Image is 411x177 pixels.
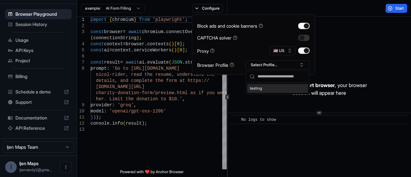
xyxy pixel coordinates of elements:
[5,71,72,82] div: Billing
[174,48,177,53] span: )
[91,102,112,108] span: provider
[139,17,150,22] span: from
[153,17,185,22] span: 'playwright'
[134,102,136,108] span: ,
[15,115,61,121] span: Documentation
[182,41,185,47] span: ;
[96,78,209,83] span: details, and complete the form at https://
[123,41,126,47] span: =
[15,58,69,64] span: Project
[185,17,188,22] span: ;
[91,35,93,40] span: (
[15,99,61,105] span: Support
[104,48,109,53] span: ai
[5,45,72,56] div: API Keys
[182,60,185,65] span: .
[104,109,107,114] span: :
[142,121,144,126] span: )
[91,48,104,53] span: const
[77,66,84,72] div: 8
[104,60,120,65] span: result
[107,66,109,71] span: :
[5,123,72,133] div: API Reference
[131,48,134,53] span: .
[93,115,96,120] span: )
[77,41,84,47] div: 4
[179,41,182,47] span: ]
[112,48,131,53] span: context
[15,47,69,54] span: API Keys
[123,121,126,126] span: (
[128,29,142,34] span: await
[197,22,263,29] div: Block ads and cookie banners
[77,114,84,120] div: 11
[179,48,182,53] span: 0
[91,29,104,34] span: const
[104,41,123,47] span: context
[120,169,184,177] span: Powered with ❤️ by Anchor Browser
[192,4,223,13] button: Configure
[166,29,204,34] span: connectOverCDP
[126,121,142,126] span: result
[19,161,39,166] span: Ijen Maps
[134,48,171,53] span: serviceWorkers
[99,115,101,120] span: ;
[91,115,93,120] span: }
[126,60,139,65] span: await
[171,60,182,65] span: JSON
[104,29,123,34] span: browser
[139,60,144,65] span: ai
[395,6,404,11] span: Start
[112,121,123,126] span: info
[112,102,115,108] span: :
[96,96,182,102] span: her. Limit the donation to $10.'
[177,41,179,47] span: 0
[197,61,234,68] div: Browser Profile
[271,81,367,97] p: After pressing , your browser session will appear here
[77,59,84,66] div: 7
[5,97,72,107] div: Support
[5,56,72,66] div: Project
[15,37,69,43] span: Usage
[77,127,84,133] div: 13
[91,66,107,71] span: prompt
[5,161,17,173] div: I
[109,109,166,114] span: 'openai/gpt-oss-120b'
[241,118,276,122] span: No logs to show
[96,90,228,95] span: charity-donation-form/preview.html as if you were
[247,84,308,93] div: testing
[96,72,215,77] span: nicol-rider, read the resume, understand the
[96,115,99,120] span: )
[77,47,84,53] div: 5
[96,84,144,89] span: [DOMAIN_NAME][URL]
[136,35,139,40] span: )
[174,41,177,47] span: [
[147,41,169,47] span: contexts
[134,17,136,22] span: }
[5,35,72,45] div: Usage
[109,121,112,126] span: .
[182,96,185,102] span: ,
[15,89,61,95] span: Schedule a demo
[91,17,107,22] span: import
[5,19,72,30] div: Session History
[5,9,72,19] div: Browser Playground
[15,11,69,17] span: Browser Playground
[19,167,52,172] span: ijenrandy2@gmail.com
[386,4,407,13] button: Start
[233,117,237,123] span: ​
[77,102,84,108] div: 9
[77,53,84,59] div: 6
[112,17,134,22] span: chromium
[5,87,72,97] div: Schedule a demo
[142,29,163,34] span: chromium
[197,47,214,54] div: Proxy
[171,41,174,47] span: )
[112,66,179,71] span: 'Go to [URL][DOMAIN_NAME]
[60,161,72,173] button: Open menu
[85,6,101,11] span: example:
[15,21,69,28] span: Session History
[185,60,209,65] span: stringify
[93,35,136,40] span: connectionString
[126,41,144,47] span: browser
